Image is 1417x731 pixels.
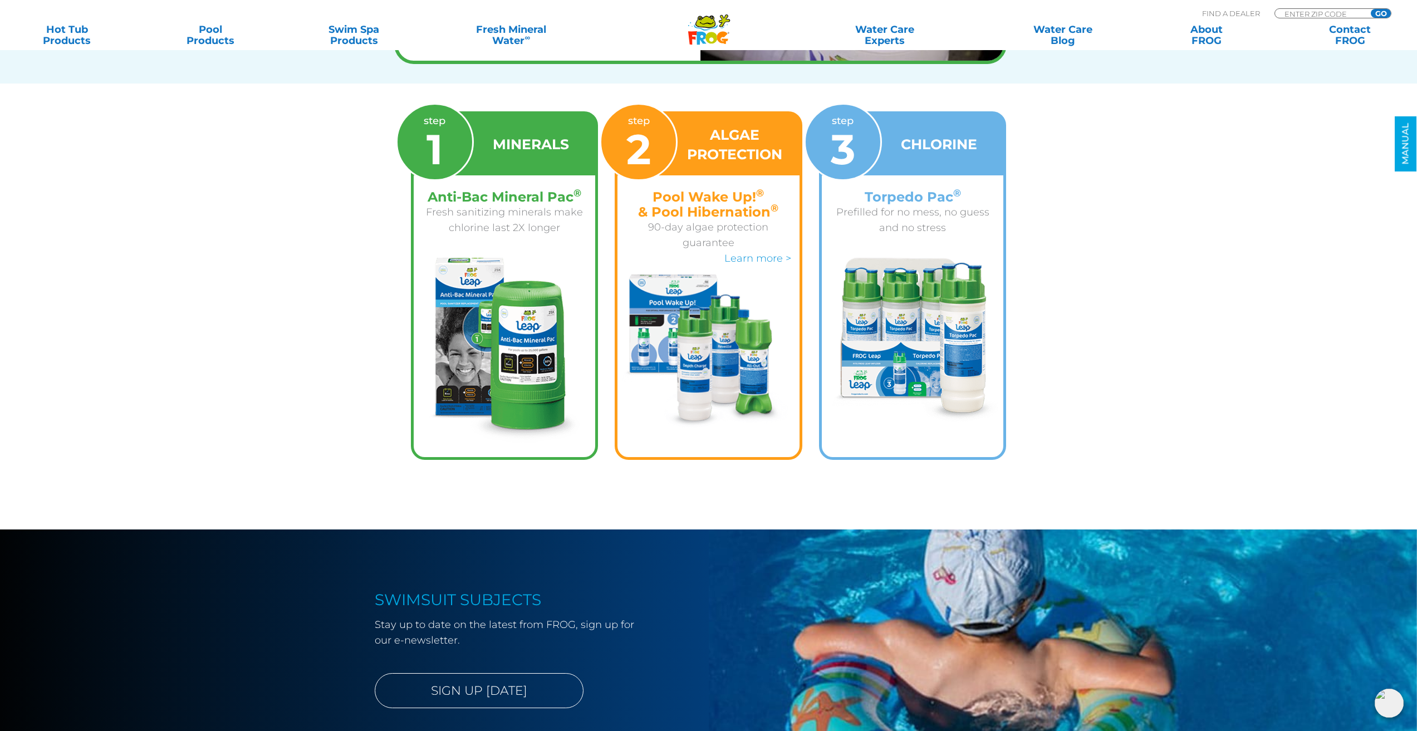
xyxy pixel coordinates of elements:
a: Swim SpaProducts [298,24,409,46]
a: Learn more > [724,252,791,264]
a: Hot TubProducts [11,24,122,46]
h3: ALGAE PROTECTION [684,125,786,164]
a: Water CareBlog [1007,24,1119,46]
span: 3 [831,124,855,175]
img: frog-leap-step-1 [429,258,580,443]
input: GO [1371,9,1391,18]
sup: ® [953,187,961,199]
p: Stay up to date on the latest from FROG, sign up for our e-newsletter. [375,617,653,648]
sup: ® [771,202,778,214]
sup: ® [756,187,764,199]
a: ContactFROG [1295,24,1406,46]
p: 90-day algae protection guarantee [626,219,791,251]
h3: MINERALS [493,135,569,154]
img: frog-leap-step-3 [826,258,999,423]
h4: SWIMSUIT SUBJECTS [375,591,653,609]
a: SIGN UP [DATE] [375,673,584,708]
p: Prefilled for no mess, no guess and no stress [830,204,996,236]
sup: ® [573,187,581,199]
a: Water CareExperts [794,24,975,46]
p: step [831,113,855,170]
h4: Pool Wake Up! & Pool Hibernation [626,189,791,219]
p: Fresh sanitizing minerals make chlorine last 2X longer [422,204,587,236]
img: frog-leap-step-2 [617,274,800,428]
a: AboutFROG [1151,24,1262,46]
input: Zip Code Form [1283,9,1359,18]
h3: CHLORINE [901,135,977,154]
a: Fresh MineralWater∞ [442,24,581,46]
h4: Torpedo Pac [830,189,996,204]
span: 2 [626,124,651,175]
h4: Anti-Bac Mineral Pac [422,189,587,204]
p: step [424,113,445,170]
a: PoolProducts [155,24,266,46]
a: MANUAL [1395,116,1416,171]
sup: ∞ [524,33,530,42]
p: Find A Dealer [1202,8,1260,18]
img: openIcon [1375,689,1404,718]
p: step [626,113,651,170]
span: 1 [426,124,443,175]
